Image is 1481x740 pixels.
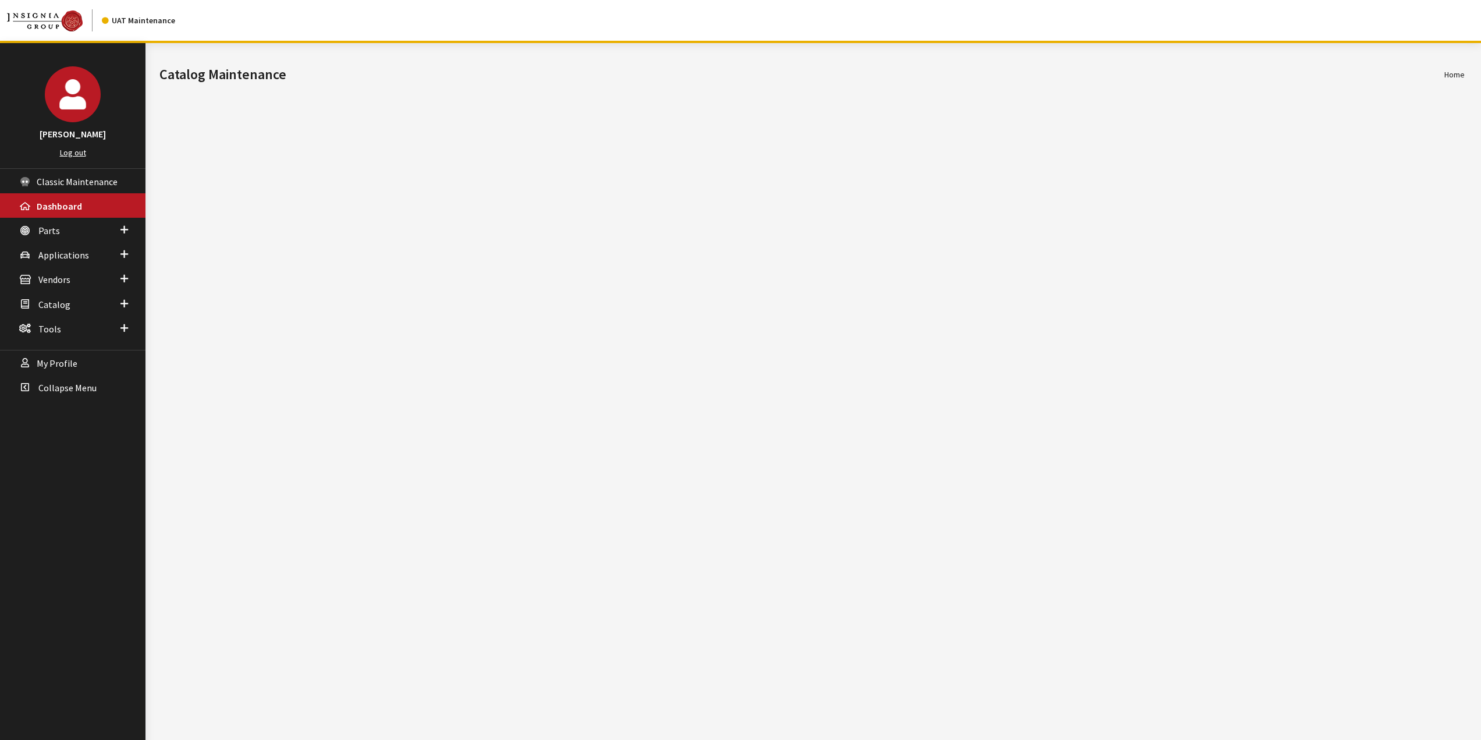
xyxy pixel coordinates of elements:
[7,9,102,31] a: Insignia Group logo
[7,10,83,31] img: Catalog Maintenance
[45,66,101,122] img: John Swartwout
[37,357,77,369] span: My Profile
[37,176,118,187] span: Classic Maintenance
[38,323,61,335] span: Tools
[159,64,1444,85] h1: Catalog Maintenance
[38,225,60,236] span: Parts
[102,15,175,27] div: UAT Maintenance
[38,274,70,286] span: Vendors
[1444,69,1465,81] li: Home
[37,200,82,212] span: Dashboard
[38,249,89,261] span: Applications
[12,127,134,141] h3: [PERSON_NAME]
[38,299,70,310] span: Catalog
[38,382,97,394] span: Collapse Menu
[60,147,86,158] a: Log out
